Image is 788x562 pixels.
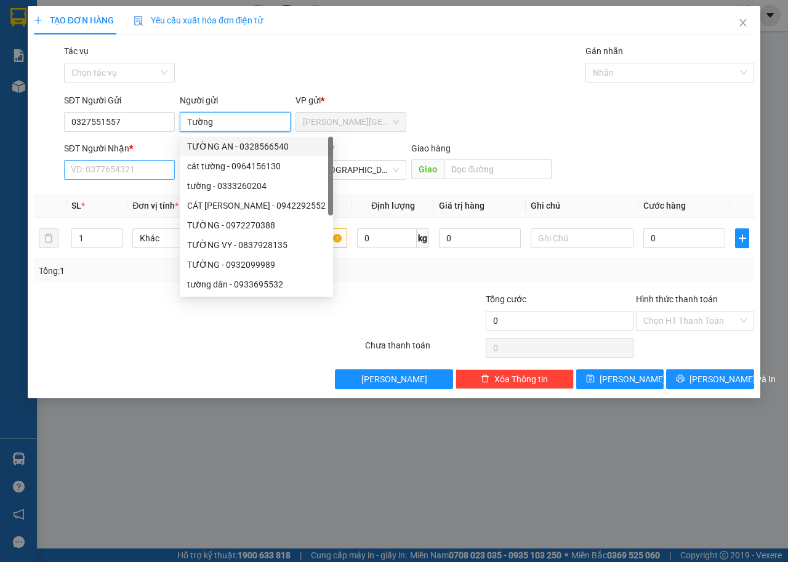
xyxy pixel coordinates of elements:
[180,235,333,255] div: TƯỜNG VY - 0837928135
[9,81,28,94] span: CR :
[144,10,243,25] div: An Sương
[180,255,333,275] div: TƯỜNG - 0932099989
[144,25,243,40] div: [PERSON_NAME]
[64,142,175,155] div: SĐT Người Nhận
[456,369,574,389] button: deleteXóa Thông tin
[600,372,665,386] span: [PERSON_NAME]
[134,15,263,25] span: Yêu cầu xuất hóa đơn điện tử
[371,201,415,211] span: Định lượng
[10,55,135,72] div: 0967743924
[361,372,427,386] span: [PERSON_NAME]
[39,228,58,248] button: delete
[180,176,333,196] div: tường - 0333260204
[39,264,305,278] div: Tổng: 1
[586,374,595,384] span: save
[335,369,453,389] button: [PERSON_NAME]
[144,40,243,57] div: 0822559637
[187,219,326,232] div: TƯỜNG - 0972270388
[10,10,135,40] div: [PERSON_NAME][GEOGRAPHIC_DATA]
[676,374,685,384] span: printer
[180,196,333,215] div: CÁT TƯỜNG - 0942292552
[187,199,326,212] div: CÁT [PERSON_NAME] - 0942292552
[481,374,489,384] span: delete
[444,159,551,179] input: Dọc đường
[439,201,484,211] span: Giá trị hàng
[666,369,754,389] button: printer[PERSON_NAME] và In
[526,194,638,218] th: Ghi chú
[187,278,326,291] div: tường dân - 0933695532
[576,369,664,389] button: save[PERSON_NAME]
[303,161,399,179] span: VP Tân Bình
[439,228,521,248] input: 0
[689,372,776,386] span: [PERSON_NAME] và In
[144,12,174,25] span: Nhận:
[187,179,326,193] div: tường - 0333260204
[132,201,179,211] span: Đơn vị tính
[64,46,89,56] label: Tác vụ
[411,143,451,153] span: Giao hàng
[180,215,333,235] div: TƯỜNG - 0972270388
[303,113,399,131] span: Dương Minh Châu
[187,258,326,271] div: TƯỜNG - 0932099989
[180,94,291,107] div: Người gửi
[735,228,749,248] button: plus
[643,201,686,211] span: Cước hàng
[187,140,326,153] div: TƯỜNG AN - 0328566540
[411,159,444,179] span: Giao
[187,159,326,173] div: cát tường - 0964156130
[71,201,81,211] span: SL
[736,233,749,243] span: plus
[180,275,333,294] div: tường dân - 0933695532
[486,294,526,304] span: Tổng cước
[364,339,484,360] div: Chưa thanh toán
[417,228,429,248] span: kg
[187,238,326,252] div: TƯỜNG VY - 0837928135
[180,156,333,176] div: cát tường - 0964156130
[295,94,406,107] div: VP gửi
[10,12,30,25] span: Gửi:
[140,229,228,247] span: Khác
[726,6,760,41] button: Close
[494,372,548,386] span: Xóa Thông tin
[34,15,114,25] span: TẠO ĐƠN HÀNG
[636,294,718,304] label: Hình thức thanh toán
[738,18,748,28] span: close
[180,137,333,156] div: TƯỜNG AN - 0328566540
[585,46,623,56] label: Gán nhãn
[9,79,137,94] div: 30.000
[34,16,42,25] span: plus
[10,40,135,55] div: [PERSON_NAME]
[64,94,175,107] div: SĐT Người Gửi
[531,228,633,248] input: Ghi Chú
[134,16,143,26] img: icon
